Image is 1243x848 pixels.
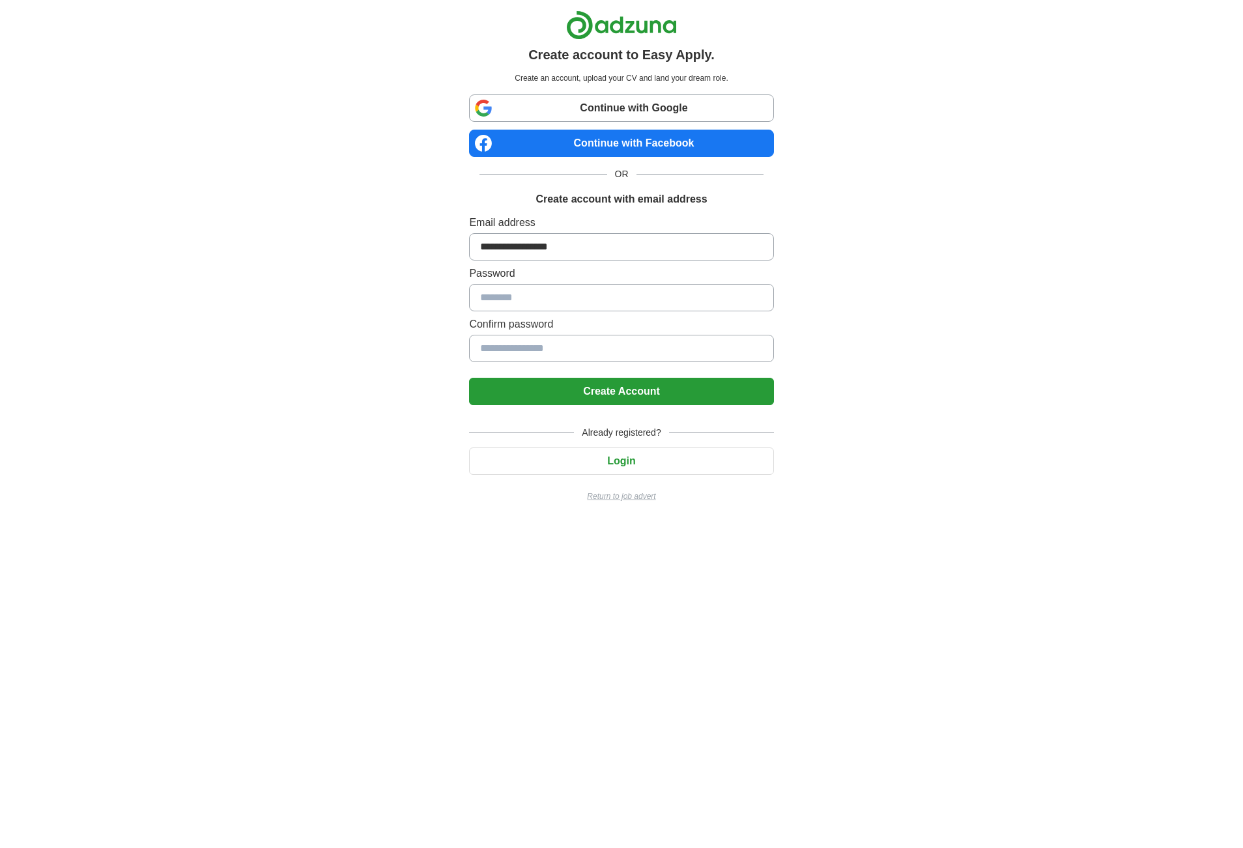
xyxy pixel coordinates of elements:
button: Login [469,447,773,475]
a: Return to job advert [469,490,773,502]
a: Continue with Google [469,94,773,122]
button: Create Account [469,378,773,405]
span: OR [607,167,636,181]
label: Email address [469,215,773,231]
img: Adzuna logo [566,10,677,40]
a: Login [469,455,773,466]
span: Already registered? [574,426,668,440]
h1: Create account to Easy Apply. [528,45,715,64]
h1: Create account with email address [536,191,707,207]
label: Password [469,266,773,281]
label: Confirm password [469,317,773,332]
p: Create an account, upload your CV and land your dream role. [472,72,771,84]
a: Continue with Facebook [469,130,773,157]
